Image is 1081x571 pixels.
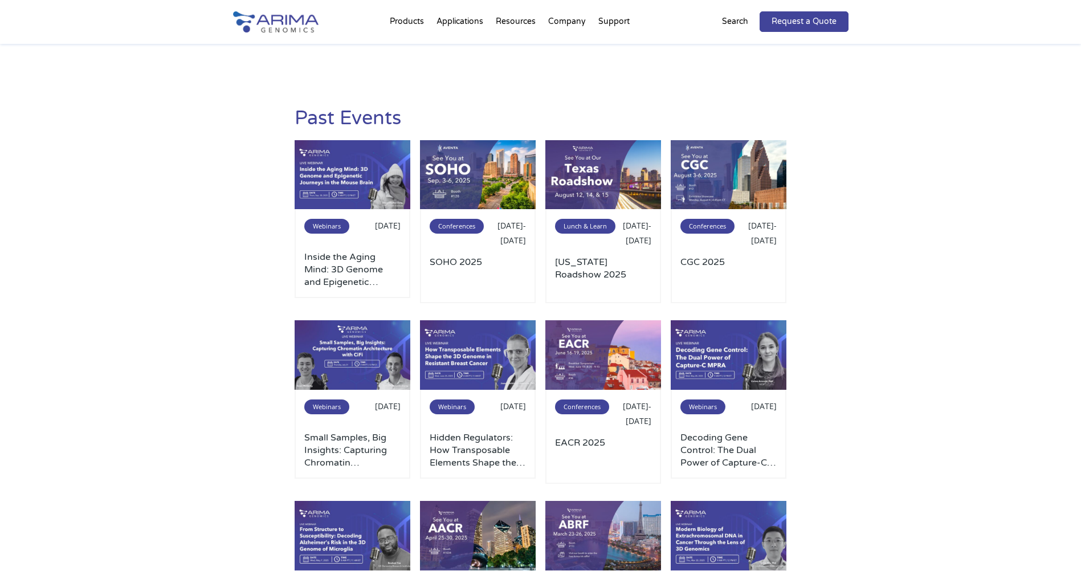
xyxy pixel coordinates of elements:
span: [DATE]-[DATE] [748,220,777,246]
img: CGC-2025-500x300.jpg [671,140,786,210]
span: Webinars [304,399,349,414]
img: March-2025-Webinar-1-500x300.jpg [671,501,786,570]
img: website-thumbnail-image-500x300.jpg [545,320,661,390]
span: [DATE] [751,401,777,411]
img: ABRF-2025-Arima--500x300.jpg [545,501,661,570]
span: Conferences [430,219,484,234]
span: [DATE] [375,220,401,231]
a: Decoding Gene Control: The Dual Power of Capture-C MPRA [680,431,777,469]
img: May-9-2025-Webinar-2-500x300.jpg [295,501,410,570]
h1: Past Events [295,105,401,140]
a: Inside the Aging Mind: 3D Genome and Epigenetic Journeys in the Mouse Brain [304,251,401,288]
span: Webinars [304,219,349,234]
span: Conferences [555,399,609,414]
span: [DATE]-[DATE] [623,401,651,426]
span: Lunch & Learn [555,219,615,234]
span: [DATE]-[DATE] [623,220,651,246]
a: Request a Quote [760,11,849,32]
img: AACR-2025-1-500x300.jpg [545,140,661,210]
span: Webinars [680,399,725,414]
img: AACR-2025-500x300.jpg [420,501,536,570]
a: Hidden Regulators: How Transposable Elements Shape the 3D Genome in [GEOGRAPHIC_DATA] [MEDICAL_DATA] [430,431,526,469]
a: CGC 2025 [680,256,777,293]
img: July-2025-webinar-3-500x300.jpg [295,320,410,390]
span: [DATE] [375,401,401,411]
img: Use-This-For-Webinar-Images-2-500x300.jpg [295,140,410,210]
span: Webinars [430,399,475,414]
img: SOHO-2025-500x300.jpg [420,140,536,210]
a: SOHO 2025 [430,256,526,293]
img: Use-This-For-Webinar-Images-1-500x300.jpg [420,320,536,390]
span: Conferences [680,219,735,234]
a: EACR 2025 [555,437,651,474]
a: [US_STATE] Roadshow 2025 [555,256,651,293]
a: Small Samples, Big Insights: Capturing Chromatin Architecture with CiFi [304,431,401,469]
img: Arima-Genomics-logo [233,11,319,32]
span: [DATE]-[DATE] [497,220,526,246]
img: Use-This-For-Webinar-Images-500x300.jpg [671,320,786,390]
p: Search [722,14,748,29]
span: [DATE] [500,401,526,411]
